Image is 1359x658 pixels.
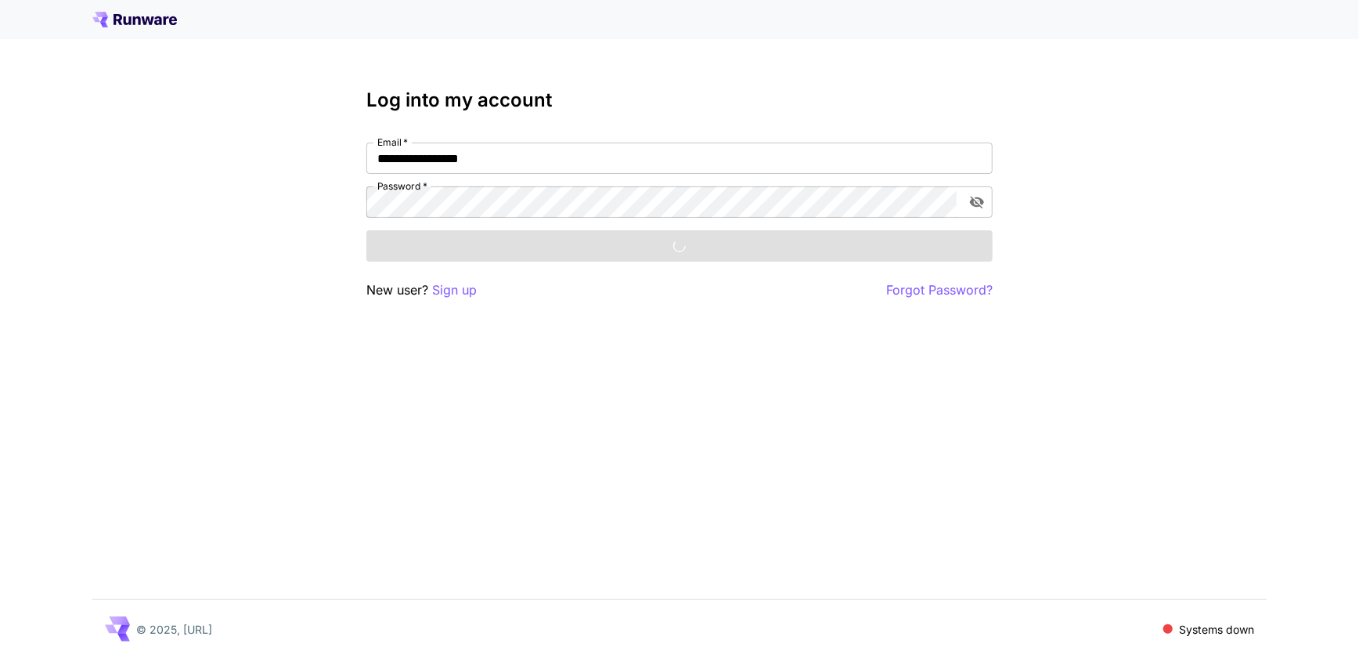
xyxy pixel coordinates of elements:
button: Forgot Password? [886,280,993,300]
p: Systems down [1179,621,1254,638]
p: © 2025, [URL] [136,621,212,638]
label: Password [377,179,427,193]
button: Sign up [432,280,477,300]
button: toggle password visibility [963,188,991,216]
p: New user? [366,280,477,300]
label: Email [377,136,408,149]
h3: Log into my account [366,89,993,111]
